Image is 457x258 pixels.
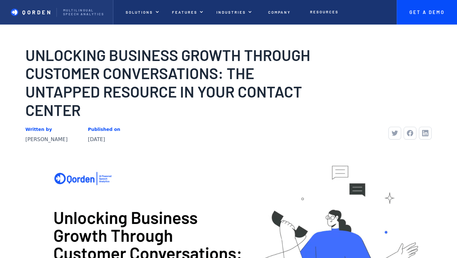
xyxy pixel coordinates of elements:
[126,10,153,14] p: Solutions
[216,10,246,14] p: Industries
[63,9,106,16] p: Multilingual Speech analytics
[403,10,451,15] p: Get A Demo
[310,10,338,14] p: Resources
[25,136,68,143] div: [PERSON_NAME]
[268,10,291,14] p: Company
[88,136,120,143] div: [DATE]
[88,127,120,132] div: Published on
[22,9,52,15] p: QORDEN
[25,127,68,132] div: Written by
[172,10,197,14] p: Features
[25,46,318,119] h1: Unlocking Business Growth Through Customer Conversations: The Untapped Resource in Your Contact C...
